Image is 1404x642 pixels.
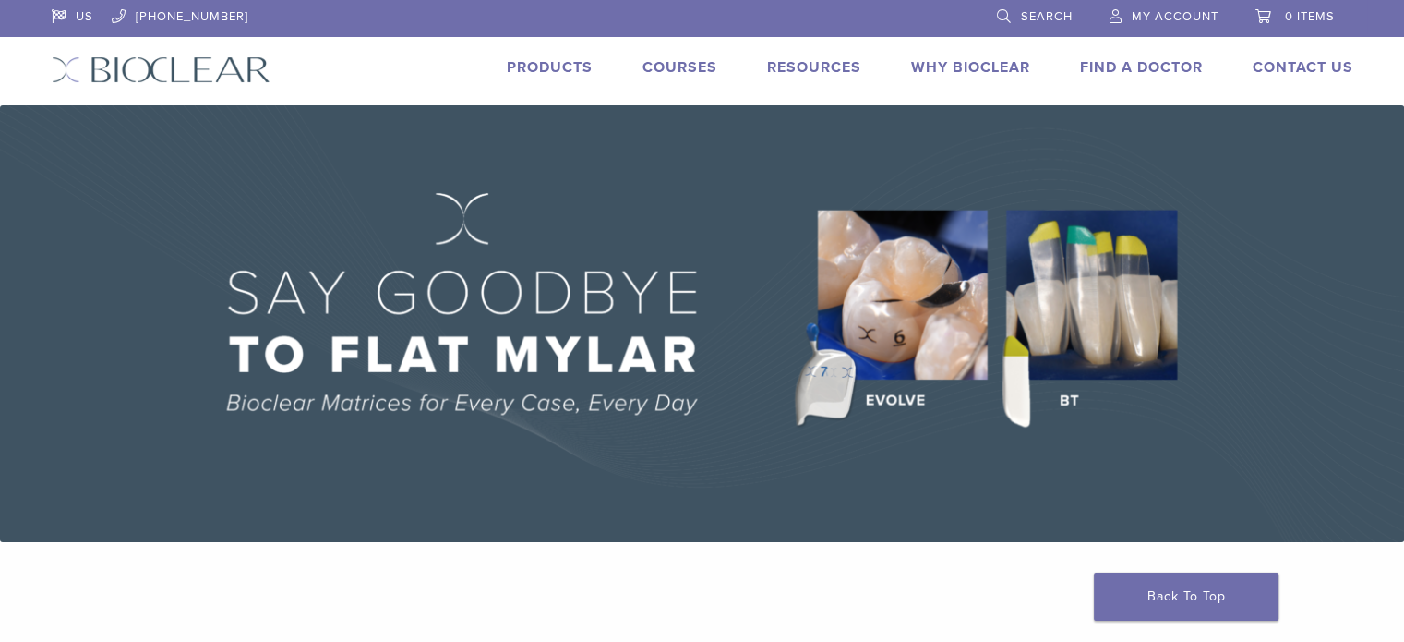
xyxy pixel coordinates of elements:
span: 0 items [1285,9,1335,24]
a: Find A Doctor [1080,58,1203,77]
span: Search [1021,9,1073,24]
a: Courses [642,58,717,77]
img: Bioclear [52,56,270,83]
a: Products [507,58,593,77]
span: My Account [1132,9,1218,24]
a: Resources [767,58,861,77]
a: Back To Top [1094,573,1278,621]
a: Why Bioclear [911,58,1030,77]
a: Contact Us [1253,58,1353,77]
